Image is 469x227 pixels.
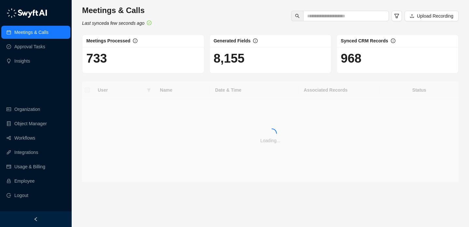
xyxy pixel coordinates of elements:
[34,217,38,221] span: left
[394,13,399,19] span: filter
[14,103,40,116] a: Organization
[7,8,47,18] img: logo-05li4sbe.png
[295,14,300,18] span: search
[86,38,130,43] span: Meetings Processed
[341,51,454,66] h1: 968
[7,193,11,198] span: logout
[267,129,277,138] span: loading
[82,5,151,16] h3: Meetings & Calls
[147,21,151,25] span: check-circle
[214,38,251,43] span: Generated Fields
[14,160,45,173] a: Usage & Billing
[86,51,200,66] h1: 733
[14,174,35,188] a: Employee
[341,38,388,43] span: Synced CRM Records
[14,146,38,159] a: Integrations
[410,14,414,18] span: upload
[133,38,137,43] span: info-circle
[391,38,395,43] span: info-circle
[417,12,453,20] span: Upload Recording
[405,11,459,21] button: Upload Recording
[14,131,35,144] a: Workflows
[14,54,30,68] a: Insights
[14,40,45,53] a: Approval Tasks
[214,51,327,66] h1: 8,155
[82,21,144,26] i: Last synced a few seconds ago
[14,26,49,39] a: Meetings & Calls
[253,38,258,43] span: info-circle
[14,189,28,202] span: Logout
[14,117,47,130] a: Object Manager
